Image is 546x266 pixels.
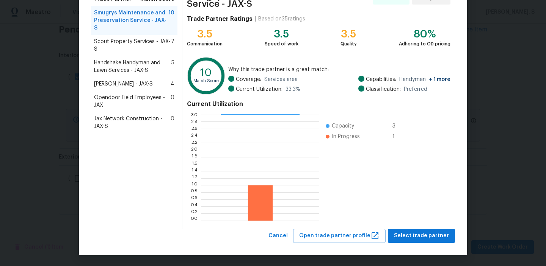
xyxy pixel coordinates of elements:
[191,119,198,124] text: 2.8
[94,38,171,53] span: Scout Property Services - JAX-S
[258,15,305,23] div: Based on 35 ratings
[366,86,401,93] span: Classification:
[392,133,405,140] span: 1
[200,67,212,78] text: 10
[94,115,171,130] span: Jax Network Construction - JAX-S
[171,38,174,53] span: 7
[265,229,291,243] button: Cancel
[286,86,300,93] span: 33.3 %
[392,122,405,130] span: 3
[399,30,450,38] div: 80%
[171,94,174,109] span: 0
[191,211,198,216] text: 0.2
[399,40,450,48] div: Adhering to OD pricing
[236,86,282,93] span: Current Utilization:
[293,229,386,243] button: Open trade partner profile
[191,126,198,131] text: 2.6
[388,229,455,243] button: Select trade partner
[191,169,198,173] text: 1.4
[404,86,427,93] span: Preferred
[191,183,198,187] text: 1.0
[394,231,449,241] span: Select trade partner
[94,94,171,109] span: Opendoor Field Employees - JAX
[171,59,174,74] span: 5
[191,140,198,145] text: 2.2
[192,162,198,166] text: 1.6
[265,30,298,38] div: 3.5
[253,15,258,23] div: |
[191,112,198,117] text: 3.0
[399,76,450,83] span: Handyman
[340,30,357,38] div: 3.5
[187,40,223,48] div: Communication
[299,231,380,241] span: Open trade partner profile
[187,100,450,108] h4: Current Utilization
[187,30,223,38] div: 3.5
[265,40,298,48] div: Speed of work
[94,59,171,74] span: Handshake Handyman and Lawn Services - JAX-S
[366,76,396,83] span: Capabilities:
[193,79,219,83] text: Match Score
[94,9,168,32] span: Smugrys Maintenance and Preservation Service - JAX-S
[192,176,198,180] text: 1.2
[191,155,198,159] text: 1.8
[190,190,198,194] text: 0.8
[191,148,198,152] text: 2.0
[171,80,174,88] span: 4
[264,76,298,83] span: Services area
[191,197,198,202] text: 0.6
[268,231,288,241] span: Cancel
[332,133,360,140] span: In Progress
[190,204,198,208] text: 0.4
[190,218,198,223] text: 0.0
[187,15,253,23] h4: Trade Partner Ratings
[429,77,450,82] span: + 1 more
[191,134,198,138] text: 2.4
[168,9,174,32] span: 10
[171,115,174,130] span: 0
[236,76,261,83] span: Coverage:
[340,40,357,48] div: Quality
[332,122,354,130] span: Capacity
[94,80,153,88] span: [PERSON_NAME] - JAX-S
[228,66,450,73] span: Why this trade partner is a great match:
